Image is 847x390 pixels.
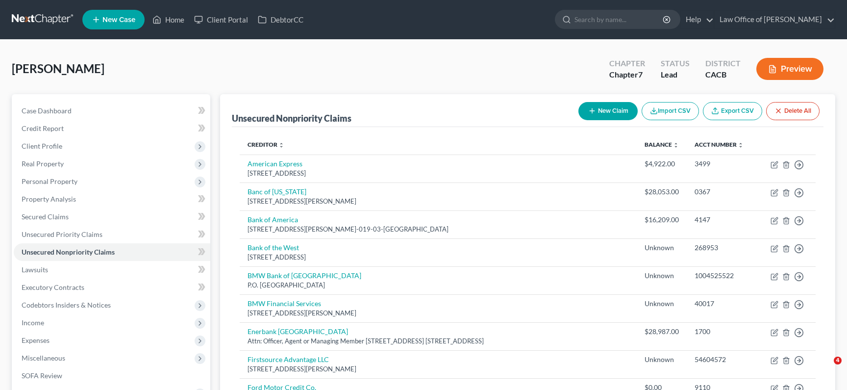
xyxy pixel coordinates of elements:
[22,159,64,168] span: Real Property
[645,159,679,169] div: $4,922.00
[248,243,299,252] a: Bank of the West
[278,142,284,148] i: unfold_more
[22,195,76,203] span: Property Analysis
[14,367,210,385] a: SOFA Review
[22,124,64,132] span: Credit Report
[814,357,837,380] iframe: Intercom live chat
[248,355,329,364] a: Firstsource Advantage LLC
[248,253,629,262] div: [STREET_ADDRESS]
[645,271,679,281] div: Unknown
[14,102,210,120] a: Case Dashboard
[574,10,664,28] input: Search by name...
[248,225,629,234] div: [STREET_ADDRESS][PERSON_NAME]-019-03-[GEOGRAPHIC_DATA]
[248,299,321,308] a: BMW Financial Services
[22,318,44,327] span: Income
[14,226,210,243] a: Unsecured Priority Claims
[248,215,298,224] a: Bank of America
[609,69,645,80] div: Chapter
[715,11,835,28] a: Law Office of [PERSON_NAME]
[645,327,679,337] div: $28,987.00
[695,159,755,169] div: 3499
[695,215,755,225] div: 4147
[578,102,638,120] button: New Claim
[756,58,823,80] button: Preview
[102,16,135,24] span: New Case
[14,120,210,137] a: Credit Report
[248,159,302,168] a: American Express
[248,169,629,178] div: [STREET_ADDRESS]
[248,271,361,280] a: BMW Bank of [GEOGRAPHIC_DATA]
[22,106,72,115] span: Case Dashboard
[248,309,629,318] div: [STREET_ADDRESS][PERSON_NAME]
[738,142,744,148] i: unfold_more
[673,142,679,148] i: unfold_more
[14,279,210,296] a: Executory Contracts
[642,102,699,120] button: Import CSV
[248,141,284,148] a: Creditor unfold_more
[22,212,69,221] span: Secured Claims
[661,58,690,69] div: Status
[645,141,679,148] a: Balance unfold_more
[22,371,62,380] span: SOFA Review
[22,283,84,291] span: Executory Contracts
[189,11,253,28] a: Client Portal
[248,187,306,196] a: Banc of [US_STATE]
[248,337,629,346] div: Attn: Officer, Agent or Managing Member [STREET_ADDRESS] [STREET_ADDRESS]
[703,102,762,120] a: Export CSV
[609,58,645,69] div: Chapter
[14,243,210,261] a: Unsecured Nonpriority Claims
[645,299,679,309] div: Unknown
[22,230,102,238] span: Unsecured Priority Claims
[148,11,189,28] a: Home
[766,102,820,120] button: Delete All
[695,299,755,309] div: 40017
[22,301,111,309] span: Codebtors Insiders & Notices
[22,265,48,274] span: Lawsuits
[705,69,741,80] div: CACB
[681,11,714,28] a: Help
[695,327,755,337] div: 1700
[695,355,755,364] div: 54604572
[705,58,741,69] div: District
[22,142,62,150] span: Client Profile
[695,243,755,253] div: 268953
[661,69,690,80] div: Lead
[645,243,679,253] div: Unknown
[248,327,348,336] a: Enerbank [GEOGRAPHIC_DATA]
[14,261,210,279] a: Lawsuits
[232,112,351,124] div: Unsecured Nonpriority Claims
[695,271,755,281] div: 1004525522
[834,357,842,364] span: 4
[645,187,679,197] div: $28,053.00
[22,336,50,344] span: Expenses
[248,281,629,290] div: P.O. [GEOGRAPHIC_DATA]
[248,364,629,374] div: [STREET_ADDRESS][PERSON_NAME]
[645,355,679,364] div: Unknown
[22,354,65,362] span: Miscellaneous
[695,187,755,197] div: 0367
[14,190,210,208] a: Property Analysis
[645,215,679,225] div: $16,209.00
[22,177,77,185] span: Personal Property
[22,248,115,256] span: Unsecured Nonpriority Claims
[253,11,308,28] a: DebtorCC
[14,208,210,226] a: Secured Claims
[695,141,744,148] a: Acct Number unfold_more
[638,70,643,79] span: 7
[248,197,629,206] div: [STREET_ADDRESS][PERSON_NAME]
[12,61,104,76] span: [PERSON_NAME]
